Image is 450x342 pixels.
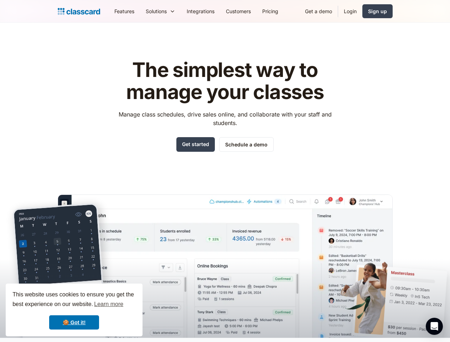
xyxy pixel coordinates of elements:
h1: The simplest way to manage your classes [112,59,338,103]
div: cookieconsent [6,284,143,336]
a: Customers [220,3,257,19]
a: Sign up [362,4,393,18]
a: learn more about cookies [93,299,124,310]
div: Open Intercom Messenger [426,318,443,335]
a: Get started [176,137,215,152]
div: Sign up [368,7,387,15]
a: Features [109,3,140,19]
a: Pricing [257,3,284,19]
a: Login [338,3,362,19]
a: Integrations [181,3,220,19]
span: This website uses cookies to ensure you get the best experience on our website. [12,290,136,310]
a: home [58,6,100,16]
div: Solutions [140,3,181,19]
div: Solutions [146,7,167,15]
a: Schedule a demo [219,137,274,152]
a: dismiss cookie message [49,315,99,330]
a: Get a demo [299,3,338,19]
p: Manage class schedules, drive sales online, and collaborate with your staff and students. [112,110,338,127]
